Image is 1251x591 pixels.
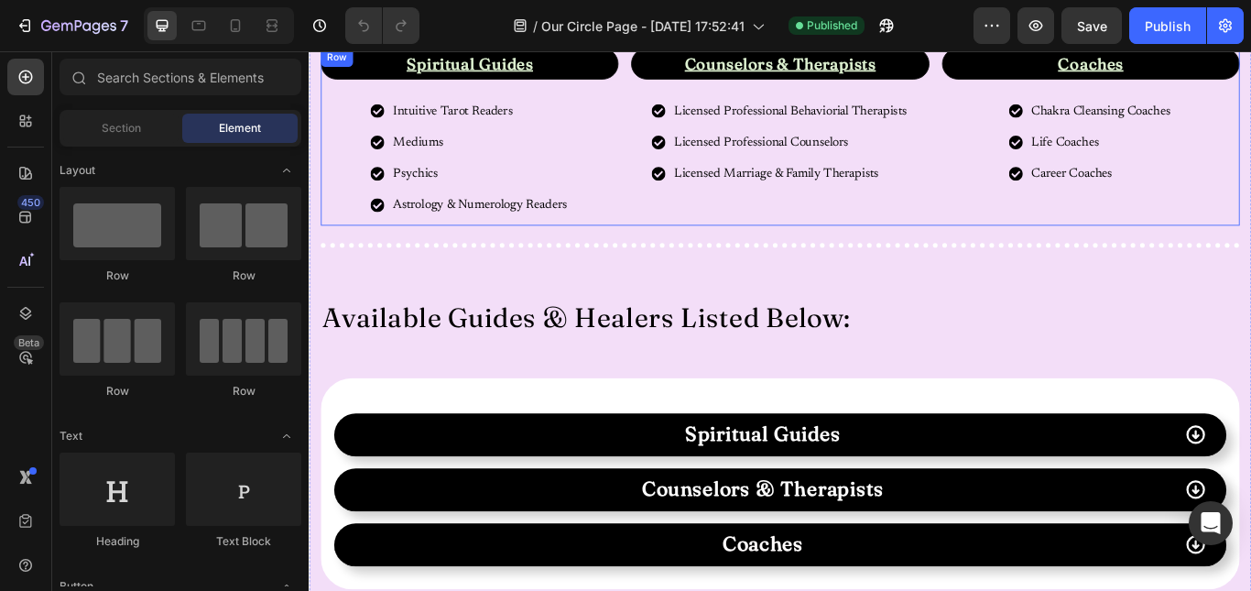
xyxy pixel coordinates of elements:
[60,268,175,284] div: Row
[345,7,419,44] div: Undo/Redo
[17,195,44,210] div: 450
[1129,7,1206,44] button: Publish
[14,335,44,350] div: Beta
[60,533,175,550] div: Heading
[186,268,301,284] div: Row
[186,383,301,399] div: Row
[60,162,95,179] span: Layout
[7,7,136,44] button: 7
[426,62,697,77] span: Licensed Professional Behaviorial Therapists
[1061,7,1122,44] button: Save
[272,421,301,451] span: Toggle open
[102,120,141,137] span: Section
[426,136,664,150] span: Licensed Marriage & Family Therapists
[219,120,261,137] span: Element
[120,15,128,37] p: 7
[843,136,937,150] span: Career Coaches
[439,432,620,460] strong: Spiritual Guides
[60,59,301,95] input: Search Sections & Elements
[388,497,669,524] strong: Counselors & Therapists
[272,156,301,185] span: Toggle open
[843,99,921,114] span: Life Coaches
[426,99,629,114] span: Licensed Professional Counselors
[60,428,82,444] span: Text
[14,289,1085,333] h2: Available Guides & Healers Listed Below:
[60,383,175,399] div: Row
[1077,18,1107,34] span: Save
[807,17,857,34] span: Published
[1145,16,1191,36] div: Publish
[186,533,301,550] div: Text Block
[483,561,576,588] strong: Coaches
[843,62,1005,77] span: Chakra Cleansing Coaches
[1189,501,1233,545] div: Open Intercom Messenger
[309,51,1251,591] iframe: Design area
[541,16,745,36] span: Our Circle Page - [DATE] 17:52:41
[874,3,950,26] u: Coaches
[533,16,538,36] span: /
